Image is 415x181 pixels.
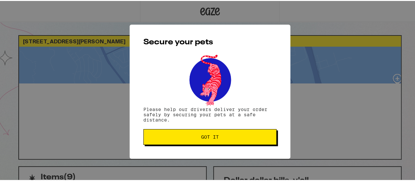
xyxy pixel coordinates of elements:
[201,134,219,138] span: Got it
[4,5,47,10] span: Hi. Need any help?
[143,37,277,45] h2: Secure your pets
[143,106,277,122] p: Please help our drivers deliver your order safely by securing your pets at a safe distance.
[183,52,237,106] img: pets
[143,128,277,144] button: Got it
